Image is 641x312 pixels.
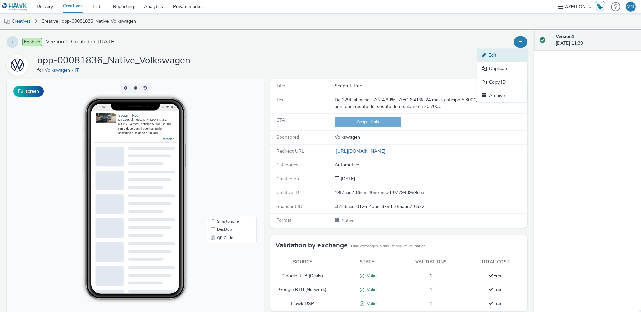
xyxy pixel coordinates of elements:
img: Volkswagen - IT [8,55,27,75]
strong: Version 1 [556,33,574,40]
span: Creative ID [276,189,299,196]
th: Source [270,255,335,269]
span: Title [276,83,285,89]
span: 1 [430,286,432,293]
li: Desktop [201,146,249,154]
th: State [335,255,399,269]
a: Sponsored [154,58,168,61]
span: Free [489,300,502,307]
a: Volkswagen - IT [45,67,81,73]
h1: opp-00081836_Native_Volkswagen [37,54,190,67]
td: Google RTB (Network) [270,283,335,297]
a: Edit [477,49,527,62]
span: 11:02 [92,26,99,29]
img: mobile [3,18,10,25]
img: Hawk Academy [595,1,605,12]
span: Enabled [22,38,42,46]
small: Only exchanges in this list require validation [351,244,425,249]
span: Valid [364,300,377,307]
div: [DATE] 11:39 [556,33,636,47]
span: Free [489,286,502,293]
div: Automotive [335,162,527,168]
span: Valid [364,272,377,279]
span: Text [276,97,285,103]
th: Total cost [463,255,528,269]
span: CTA [276,117,285,123]
li: QR Code [201,154,249,162]
span: Created on [276,176,299,182]
div: Da 129€ al mese. TAN 4,99% TAEG 6,41%. 24 mesi, anticipo 5.300€, 20.000 Km e dopo 2 anni puoi res... [335,97,527,110]
button: Fullscreen [13,86,44,97]
a: Scopri T-Roc. [112,34,133,38]
span: QR Code [210,156,226,160]
a: [URL][DOMAIN_NAME] [335,148,388,154]
div: Scopri T-Roc. [335,83,527,89]
span: 1 [430,300,432,307]
span: Categories [276,162,298,168]
span: Format [276,217,291,223]
span: Native [341,217,354,224]
div: Volkswagen [335,134,527,141]
th: Validations [399,255,463,269]
span: Free [489,273,502,279]
a: Hawk Academy [595,1,608,12]
h3: Validation by exchange [275,240,348,250]
a: Archive [477,89,527,102]
span: 1 [430,273,432,279]
div: Da 129€ al mese. TAN 4,99% TAEG 6,41%. 24 mesi, anticipo 5.300€, 20.000 Km e dopo 2 anni puoi res... [112,38,168,56]
span: for [37,67,45,73]
span: Desktop [210,148,225,152]
img: undefined Logo [2,3,27,11]
span: Valid [364,286,377,293]
td: Hawk DSP [270,297,335,311]
a: Duplicate [477,62,527,75]
div: VM [627,2,634,12]
span: Version 1 - Created on [DATE] [46,38,116,46]
a: Creative : opp-00081836_Native_Volkswagen [38,13,139,29]
div: c51c6aec-0126-4dbe-879d-255a5d7f6a22 [335,203,527,210]
span: [DATE] [339,176,355,182]
li: Smartphone [201,138,249,146]
span: Smartphone [210,140,232,144]
td: Google RTB (Deals) [270,269,335,283]
a: Volkswagen - IT [7,62,31,68]
div: 19f7aac2-86c9-469e-9cdd-077943989ce3 [335,189,527,196]
span: Redirect URL [276,148,304,154]
span: Snapshot ID [276,203,302,210]
a: Copy ID [477,75,527,89]
div: Creation 12 September 2025, 11:39 [339,176,355,182]
span: Sponsored [276,134,299,140]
